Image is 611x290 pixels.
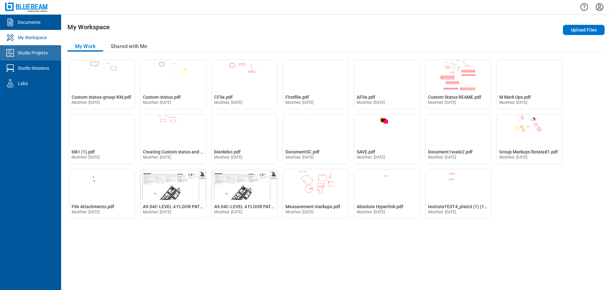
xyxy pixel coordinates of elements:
span: Modified: [DATE] [499,155,528,159]
div: Open Document1scale2.pdf in Editor [425,114,491,164]
span: Modified: [DATE] [143,210,171,214]
svg: Labs [5,78,15,88]
span: Modified: [DATE] [428,155,456,159]
img: CFile.pdf [212,60,277,90]
div: Open Custom-status-group-KM.pdf in Editor [69,60,135,109]
div: Open A9.04C-LEVEL 4 FLOOR PATTERN PLAN C (1).pdf in Editor [140,169,206,219]
img: M Mark Ups.pdf [497,60,562,90]
span: Modified: [DATE] [72,210,100,214]
img: Creating Custom status and not appying on any markup (1).pdf [140,115,206,145]
div: Open SAVE.pdf in Editor [354,114,420,164]
span: Modified: [DATE] [285,210,314,214]
span: Custom-status-group-KM.pdf [72,95,131,100]
div: Labs [18,80,28,87]
span: FIle Attachments.pdf [72,204,114,209]
img: AFile.pdf [354,60,420,90]
img: DocumentSC.pdf [283,115,348,145]
span: blankdoc.pdf [214,149,241,154]
div: Open Custom-status.pdf in Editor [140,60,206,109]
div: Open textrutaTEST4_plain3 (1) (1).pdf in Editor [425,169,491,219]
span: Modified: [DATE] [499,100,528,105]
span: Document1scale2.pdf [428,149,473,154]
span: blk1 (1).pdf [72,149,95,154]
div: Documents [18,19,40,25]
div: Open Measurement markups.pdf in Editor [283,169,349,219]
svg: Studio Sessions [5,63,15,73]
img: A9.04C-LEVEL 4 FLOOR PATTERN PLAN C (1).pdf [140,169,206,200]
span: AFile.pdf [357,95,375,100]
span: Custom Status REAME.pdf [428,95,481,100]
img: Group Markups Rotated1.pdf [497,115,562,145]
span: DocumentSC.pdf [285,149,320,154]
span: textrutaTEST4_plain3 (1) (1).pdf [428,204,494,209]
div: Open DocumentSC.pdf in Editor [283,114,349,164]
h1: My Workspace [67,24,110,34]
img: SAVE.pdf [354,115,420,145]
img: Document1scale2.pdf [425,115,491,145]
div: Open Creating Custom status and not appying on any markup (1).pdf in Editor [140,114,206,164]
div: Open AFile.pdf in Editor [354,60,420,109]
div: My Workspace [18,34,47,41]
img: textrutaTEST4_plain3 (1) (1).pdf [425,169,491,200]
div: Open Custom Status REAME.pdf in Editor [425,60,491,109]
span: CFile.pdf [214,95,233,100]
span: Custom-status.pdf [143,95,181,100]
div: Open A9.04C-LEVEL 4 FLOOR PATTERN PLAN C.pdf in Editor [211,169,277,219]
span: Absolute Hyperlink.pdf [357,204,403,209]
button: Settings [594,2,605,12]
span: Modified: [DATE] [428,100,456,105]
span: Modified: [DATE] [214,100,242,105]
div: Open blk1 (1).pdf in Editor [69,114,135,164]
img: Bluebeam, Inc. [5,3,48,12]
span: Modified: [DATE] [214,210,242,214]
span: Modified: [DATE] [285,100,314,105]
div: Open CFile.pdf in Editor [211,60,277,109]
svg: Studio Projects [5,48,15,58]
span: Modified: [DATE] [214,155,242,159]
img: Absolute Hyperlink.pdf [354,169,420,200]
div: Open blankdoc.pdf in Editor [211,114,277,164]
img: FIle Attachments.pdf [69,169,135,200]
span: Measurement markups.pdf [285,204,340,209]
svg: My Workspace [5,32,15,43]
img: Measurement markups.pdf [283,169,348,200]
svg: Documents [5,17,15,27]
div: Studio Projects [18,50,48,56]
img: blankdoc.pdf [212,115,277,145]
div: Open Firstfile.pdf in Editor [283,60,349,109]
span: Modified: [DATE] [143,100,171,105]
img: A9.04C-LEVEL 4 FLOOR PATTERN PLAN C.pdf [212,169,277,200]
span: Group Markups Rotated1.pdf [499,149,558,154]
span: Firstfile.pdf [285,95,309,100]
span: Modified: [DATE] [357,100,385,105]
img: Custom-status.pdf [140,60,206,90]
div: Open FIle Attachments.pdf in Editor [69,169,135,219]
button: My Work [67,41,103,52]
span: M Mark Ups.pdf [499,95,531,100]
span: Modified: [DATE] [72,155,100,159]
img: Custom-status-group-KM.pdf [69,60,135,90]
span: Modified: [DATE] [143,155,171,159]
img: Custom Status REAME.pdf [425,60,491,90]
span: Modified: [DATE] [285,155,314,159]
button: Shared with Me [103,41,155,52]
button: Upload Files [563,25,605,35]
div: Open Group Markups Rotated1.pdf in Editor [496,114,563,164]
span: Creating Custom status and not appying on any markup (1).pdf [143,149,269,154]
div: Open M Mark Ups.pdf in Editor [496,60,563,109]
img: Firstfile.pdf [283,60,348,90]
span: A9.04C-LEVEL 4 FLOOR PATTERN PLAN C.pdf [214,204,307,209]
span: Modified: [DATE] [428,210,456,214]
div: Open Absolute Hyperlink.pdf in Editor [354,169,420,219]
img: blk1 (1).pdf [69,115,135,145]
span: Modified: [DATE] [357,210,385,214]
span: SAVE.pdf [357,149,375,154]
span: Modified: [DATE] [72,100,100,105]
span: Modified: [DATE] [357,155,385,159]
div: Studio Sessions [18,65,49,71]
span: A9.04C-LEVEL 4 FLOOR PATTERN PLAN C (1).pdf [143,204,242,209]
